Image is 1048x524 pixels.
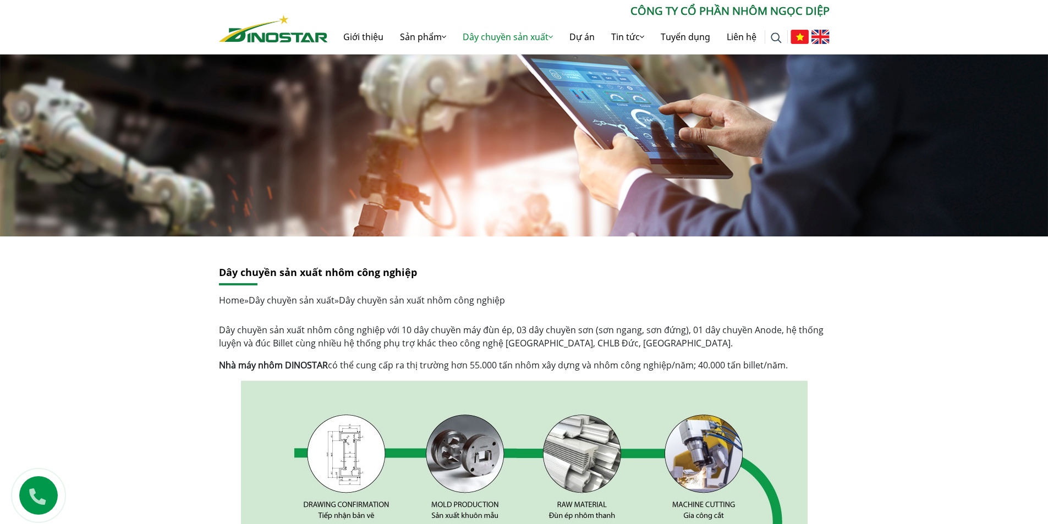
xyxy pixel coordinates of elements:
[219,294,505,306] span: » »
[652,19,718,54] a: Tuyển dụng
[219,359,328,371] a: Nhà máy nhôm DINOSTAR
[561,19,603,54] a: Dự án
[454,19,561,54] a: Dây chuyền sản xuất
[219,15,328,42] img: Nhôm Dinostar
[219,266,417,279] a: Dây chuyền sản xuất nhôm công nghiệp
[811,30,830,44] img: English
[771,32,782,43] img: search
[392,19,454,54] a: Sản phẩm
[791,30,809,44] img: Tiếng Việt
[219,294,244,306] a: Home
[718,19,765,54] a: Liên hệ
[219,323,830,350] p: Dây chuyền sản xuất nhôm công nghiệp với 10 dây chuyền máy đùn ép, 03 dây chuyền sơn (sơn ngang, ...
[335,19,392,54] a: Giới thiệu
[603,19,652,54] a: Tin tức
[328,3,830,19] p: CÔNG TY CỔ PHẦN NHÔM NGỌC DIỆP
[249,294,334,306] a: Dây chuyền sản xuất
[339,294,505,306] span: Dây chuyền sản xuất nhôm công nghiệp
[219,358,830,372] p: có thể cung cấp ra thị trường hơn 55.000 tấn nhôm xây dựng và nhôm công nghiệp/năm; 40.000 tấn bi...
